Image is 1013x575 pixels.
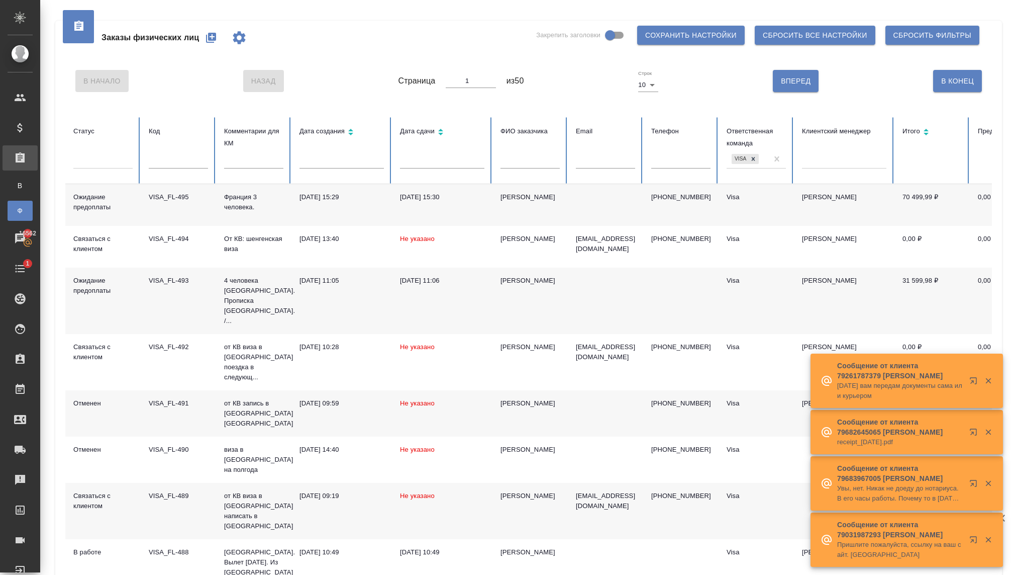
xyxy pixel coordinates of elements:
[400,192,484,202] div: [DATE] 15:30
[727,192,786,202] div: Visa
[837,361,963,381] p: Сообщение от клиента 79261787379 [PERSON_NAME]
[299,234,384,244] div: [DATE] 13:40
[963,422,987,446] button: Открыть в новой вкладке
[732,154,748,165] div: Visa
[536,30,600,40] span: Закрепить заголовки
[400,235,435,242] span: Не указано
[73,192,133,212] div: Ожидание предоплаты
[149,445,208,455] div: VISA_FL-490
[73,547,133,557] div: В работе
[794,226,894,268] td: [PERSON_NAME]
[893,29,971,42] span: Сбросить фильтры
[794,390,894,437] td: [PERSON_NAME]
[727,125,786,149] div: Ответственная команда
[149,276,208,286] div: VISA_FL-493
[894,334,970,390] td: 0,00 ₽
[978,535,998,544] button: Закрыть
[299,398,384,408] div: [DATE] 09:59
[794,184,894,226] td: [PERSON_NAME]
[20,259,35,269] span: 1
[727,276,786,286] div: Visa
[500,491,560,501] div: [PERSON_NAME]
[299,342,384,352] div: [DATE] 10:28
[500,234,560,244] div: [PERSON_NAME]
[224,445,283,475] p: виза в [GEOGRAPHIC_DATA] на полгода
[199,26,223,50] button: Создать
[963,473,987,498] button: Открыть в новой вкладке
[963,530,987,554] button: Открыть в новой вкладке
[224,192,283,212] p: Франция 3 человека.
[224,491,283,531] p: от КВ виза в [GEOGRAPHIC_DATA] написать в [GEOGRAPHIC_DATA]
[8,201,33,221] a: Ф
[73,491,133,511] div: Связаться с клиентом
[400,547,484,557] div: [DATE] 10:49
[500,276,560,286] div: [PERSON_NAME]
[500,192,560,202] div: [PERSON_NAME]
[149,234,208,244] div: VISA_FL-494
[978,479,998,488] button: Закрыть
[651,398,711,408] p: [PHONE_NUMBER]
[902,125,962,140] div: Сортировка
[149,547,208,557] div: VISA_FL-488
[13,181,28,191] span: В
[500,342,560,352] div: [PERSON_NAME]
[837,417,963,437] p: Сообщение от клиента 79682645065 [PERSON_NAME]
[149,192,208,202] div: VISA_FL-495
[894,268,970,334] td: 31 599,98 ₽
[576,491,635,511] p: [EMAIL_ADDRESS][DOMAIN_NAME]
[299,276,384,286] div: [DATE] 11:05
[794,268,894,334] td: [PERSON_NAME]
[8,176,33,196] a: В
[781,75,811,88] span: Вперед
[299,192,384,202] div: [DATE] 15:29
[149,342,208,352] div: VISA_FL-492
[224,398,283,429] p: от КВ запись в [GEOGRAPHIC_DATA] [GEOGRAPHIC_DATA]
[576,125,635,137] div: Email
[73,342,133,362] div: Связаться с клиентом
[299,125,384,140] div: Сортировка
[400,446,435,453] span: Не указано
[933,70,982,92] button: В Конец
[3,226,38,251] a: 16562
[149,491,208,501] div: VISA_FL-489
[224,234,283,254] p: От КВ: шенгенская виза
[837,520,963,540] p: Сообщение от клиента 79031987293 [PERSON_NAME]
[400,343,435,351] span: Не указано
[149,398,208,408] div: VISA_FL-491
[576,342,635,362] p: [EMAIL_ADDRESS][DOMAIN_NAME]
[963,371,987,395] button: Открыть в новой вкладке
[651,491,711,501] p: [PHONE_NUMBER]
[894,226,970,268] td: 0,00 ₽
[638,78,658,92] div: 10
[576,234,635,254] p: [EMAIL_ADDRESS][DOMAIN_NAME]
[773,70,819,92] button: Вперед
[299,547,384,557] div: [DATE] 10:49
[651,125,711,137] div: Телефон
[299,445,384,455] div: [DATE] 14:40
[727,342,786,352] div: Visa
[398,75,436,87] span: Страница
[506,75,524,87] span: из 50
[102,32,199,44] span: Заказы физических лиц
[500,125,560,137] div: ФИО заказчика
[837,483,963,504] p: Увы, нет. Никак не доеду до нотариуса. В его часы работы. Почему то в [DATE] он не работает.
[978,376,998,385] button: Закрыть
[400,276,484,286] div: [DATE] 11:06
[299,491,384,501] div: [DATE] 09:19
[645,29,737,42] span: Сохранить настройки
[500,547,560,557] div: [PERSON_NAME]
[727,398,786,408] div: Visa
[13,206,28,216] span: Ф
[149,125,208,137] div: Код
[651,342,711,352] p: [PHONE_NUMBER]
[224,276,283,326] p: 4 человека [GEOGRAPHIC_DATA]. Прописка [GEOGRAPHIC_DATA]. /...
[400,492,435,500] span: Не указано
[763,29,867,42] span: Сбросить все настройки
[500,398,560,408] div: [PERSON_NAME]
[400,125,484,140] div: Сортировка
[837,463,963,483] p: Сообщение от клиента 79683967005 [PERSON_NAME]
[837,381,963,401] p: [DATE] вам передам документы сама или курьером
[727,547,786,557] div: Visa
[651,192,711,202] p: [PHONE_NUMBER]
[3,256,38,281] a: 1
